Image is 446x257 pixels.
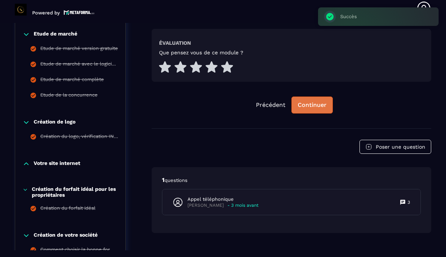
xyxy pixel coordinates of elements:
p: Création du forfait idéal pour les propriétaires [32,186,118,198]
p: Création de votre société [34,232,98,239]
div: Création du forfait idéal [40,205,95,213]
p: Etude de marché [34,31,77,38]
div: Comment choisir la bonne forme juridique ? [40,247,118,255]
div: Etude de la concurrence [40,92,98,100]
button: Continuer [291,97,333,114]
p: 3 [408,199,410,205]
span: questions [165,177,187,183]
p: Votre site internet [34,160,80,168]
img: logo [64,9,95,16]
p: [PERSON_NAME] [187,203,224,208]
p: 1 [162,176,421,184]
p: Appel téléphonique [187,196,259,203]
button: Poser une question [359,140,431,154]
button: Précédent [250,97,291,113]
div: Continuer [298,101,327,109]
img: logo-branding [15,4,27,16]
div: Etude de marché complète [40,77,104,85]
h6: Évaluation [159,40,191,46]
p: Powered by [32,10,60,16]
div: Etude de marché version gratuite [40,45,118,54]
div: Etude de marché avec le logiciel Airdna version payante [40,61,118,69]
p: - 3 mois avant [227,203,259,208]
div: Création du logo, vérification INPI [40,133,118,142]
h5: Que pensez vous de ce module ? [159,50,243,55]
p: Création de logo [34,119,75,126]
